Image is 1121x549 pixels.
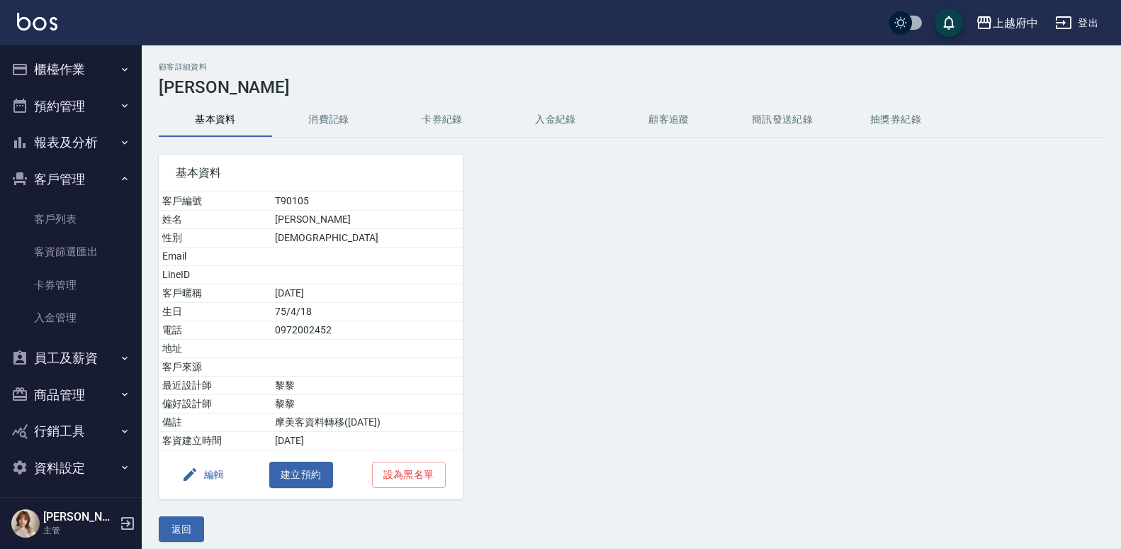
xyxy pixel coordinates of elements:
[839,103,952,137] button: 抽獎券紀錄
[6,88,136,125] button: 預約管理
[272,103,385,137] button: 消費記錄
[6,340,136,377] button: 員工及薪資
[6,413,136,450] button: 行銷工具
[269,462,333,488] button: 建立預約
[935,9,963,37] button: save
[612,103,726,137] button: 顧客追蹤
[159,248,271,266] td: Email
[43,524,116,537] p: 主管
[6,269,136,301] a: 卡券管理
[372,462,446,488] button: 設為黑名單
[385,103,499,137] button: 卡券紀錄
[271,414,462,432] td: 摩美客資料轉移([DATE])
[159,192,271,211] td: 客戶編號
[271,432,462,450] td: [DATE]
[159,77,1104,97] h3: [PERSON_NAME]
[970,9,1044,38] button: 上越府中
[6,161,136,198] button: 客戶管理
[271,303,462,321] td: 75/4/18
[6,377,136,414] button: 商品管理
[726,103,839,137] button: 簡訊發送紀錄
[271,211,462,229] td: [PERSON_NAME]
[176,166,446,180] span: 基本資料
[993,14,1038,32] div: 上越府中
[17,13,57,30] img: Logo
[6,51,136,88] button: 櫃檯作業
[159,62,1104,72] h2: 顧客詳細資料
[159,340,271,358] td: 地址
[176,462,230,488] button: 編輯
[159,395,271,414] td: 偏好設計師
[271,284,462,303] td: [DATE]
[159,377,271,395] td: 最近設計師
[6,203,136,235] a: 客戶列表
[159,229,271,248] td: 性別
[159,266,271,284] td: LineID
[499,103,612,137] button: 入金紀錄
[271,321,462,340] td: 0972002452
[6,301,136,334] a: 入金管理
[11,509,40,538] img: Person
[43,510,116,524] h5: [PERSON_NAME]
[159,516,204,543] button: 返回
[159,414,271,432] td: 備註
[159,284,271,303] td: 客戶暱稱
[159,303,271,321] td: 生日
[159,358,271,377] td: 客戶來源
[271,229,462,248] td: [DEMOGRAPHIC_DATA]
[159,432,271,450] td: 客資建立時間
[159,321,271,340] td: 電話
[271,395,462,414] td: 黎黎
[6,124,136,161] button: 報表及分析
[1049,10,1104,36] button: 登出
[271,192,462,211] td: T90105
[159,103,272,137] button: 基本資料
[6,235,136,268] a: 客資篩選匯出
[159,211,271,229] td: 姓名
[6,450,136,487] button: 資料設定
[271,377,462,395] td: 黎黎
